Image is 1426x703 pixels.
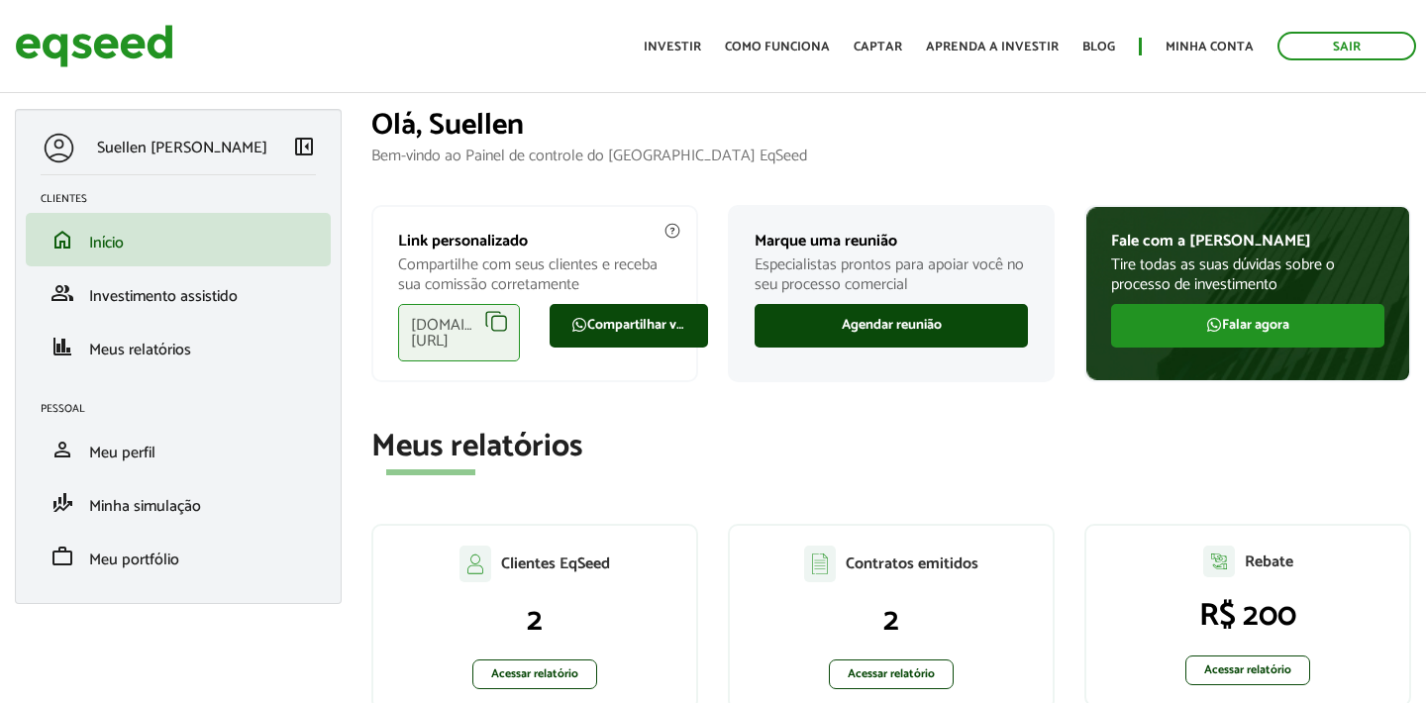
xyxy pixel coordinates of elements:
[926,41,1059,53] a: Aprenda a investir
[51,491,74,515] span: finance_mode
[89,440,155,466] span: Meu perfil
[51,545,74,568] span: work
[51,335,74,358] span: finance
[1206,317,1222,333] img: FaWhatsapp.svg
[41,228,316,251] a: homeInício
[89,230,124,256] span: Início
[755,232,1028,251] p: Marque uma reunião
[1245,552,1293,571] p: Rebate
[26,320,331,373] li: Meus relatórios
[51,228,74,251] span: home
[644,41,701,53] a: Investir
[1277,32,1416,60] a: Sair
[41,281,316,305] a: groupInvestimento assistido
[1082,41,1115,53] a: Blog
[15,20,173,72] img: EqSeed
[26,530,331,583] li: Meu portfólio
[371,430,1411,464] h2: Meus relatórios
[26,266,331,320] li: Investimento assistido
[750,602,1033,640] p: 2
[755,304,1028,348] a: Agendar reunião
[1111,255,1384,293] p: Tire todas as suas dúvidas sobre o processo de investimento
[398,232,671,251] p: Link personalizado
[501,554,610,573] p: Clientes EqSeed
[1111,232,1384,251] p: Fale com a [PERSON_NAME]
[1166,41,1254,53] a: Minha conta
[663,222,681,240] img: agent-meulink-info2.svg
[41,438,316,461] a: personMeu perfil
[1203,546,1235,577] img: agent-relatorio.svg
[26,423,331,476] li: Meu perfil
[829,659,954,689] a: Acessar relatório
[51,281,74,305] span: group
[41,403,331,415] h2: Pessoal
[571,317,587,333] img: FaWhatsapp.svg
[292,135,316,162] a: Colapsar menu
[89,547,179,573] span: Meu portfólio
[41,193,331,205] h2: Clientes
[398,304,520,361] div: [DOMAIN_NAME][URL]
[89,493,201,520] span: Minha simulação
[41,335,316,358] a: financeMeus relatórios
[89,283,238,310] span: Investimento assistido
[41,491,316,515] a: finance_modeMinha simulação
[854,41,902,53] a: Captar
[393,602,676,640] p: 2
[26,213,331,266] li: Início
[398,255,671,293] p: Compartilhe com seus clientes e receba sua comissão corretamente
[26,476,331,530] li: Minha simulação
[550,304,708,348] a: Compartilhar via WhatsApp
[755,255,1028,293] p: Especialistas prontos para apoiar você no seu processo comercial
[292,135,316,158] span: left_panel_close
[371,109,1411,142] h1: Olá, Suellen
[804,546,836,582] img: agent-contratos.svg
[1185,655,1310,685] a: Acessar relatório
[51,438,74,461] span: person
[1111,304,1384,348] a: Falar agora
[371,147,1411,165] p: Bem-vindo ao Painel de controle do [GEOGRAPHIC_DATA] EqSeed
[725,41,830,53] a: Como funciona
[1106,597,1389,635] p: R$ 200
[89,337,191,363] span: Meus relatórios
[41,545,316,568] a: workMeu portfólio
[97,139,267,157] p: Suellen [PERSON_NAME]
[846,554,978,573] p: Contratos emitidos
[472,659,597,689] a: Acessar relatório
[459,546,491,581] img: agent-clientes.svg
